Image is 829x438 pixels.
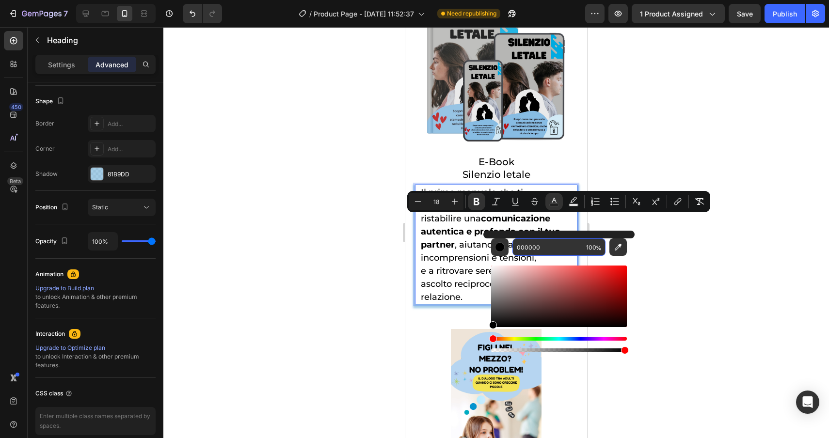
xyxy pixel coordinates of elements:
[35,144,55,153] div: Corner
[96,60,128,70] p: Advanced
[73,129,109,141] span: E-Book
[35,329,65,338] div: Interaction
[314,9,414,19] span: Product Page - [DATE] 11:52:37
[7,177,23,185] div: Beta
[773,9,797,19] div: Publish
[729,4,761,23] button: Save
[92,203,108,211] span: Static
[57,141,125,153] span: Silenzio letale
[108,120,153,128] div: Add...
[447,9,496,18] span: Need republishing
[737,10,753,18] span: Save
[88,233,117,250] input: Auto
[16,238,164,275] span: e a ritrovare serenità, complicità e ascolto reciproco nella vostra relazione.
[632,4,725,23] button: 1 product assigned
[183,4,222,23] div: Undo/Redo
[15,157,167,277] h2: Rich Text Editor. Editing area: main
[512,238,582,256] input: E.g FFFFFF
[765,4,805,23] button: Publish
[48,60,75,70] p: Settings
[88,199,156,216] button: Static
[64,8,68,19] p: 7
[596,243,602,253] span: %
[35,284,156,310] div: to unlock Animation & other premium features.
[35,389,73,398] div: CSS class
[16,186,155,223] strong: comunicazione autentica e profonda con il tuo partner
[35,201,71,214] div: Position
[108,170,153,179] div: 81B9DD
[796,391,819,414] div: Open Intercom Messenger
[405,27,587,438] iframe: Design area
[407,191,710,212] div: Editor contextual toolbar
[35,119,54,128] div: Border
[35,284,156,293] div: Upgrade to Build plan
[309,9,312,19] span: /
[108,145,153,154] div: Add...
[9,103,23,111] div: 450
[35,170,58,178] div: Shadow
[46,302,137,430] img: gempages_579439630051443221-b80e6fb1-7638-4894-96e4-c6f4304f4b9a.jpg
[35,95,66,108] div: Shape
[35,344,156,352] div: Upgrade to Optimize plan
[4,4,72,23] button: 7
[47,34,152,46] p: Heading
[35,270,64,279] div: Animation
[491,337,627,341] div: Hue
[35,344,156,370] div: to unlock Interaction & other premium features.
[640,9,703,19] span: 1 product assigned
[50,173,126,184] strong: strumenti pratici
[35,235,70,248] div: Opacity
[16,160,155,236] span: Il primo manuale che ti fornisce per ristabilire una , aiutandovi a superare incomprensioni e ten...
